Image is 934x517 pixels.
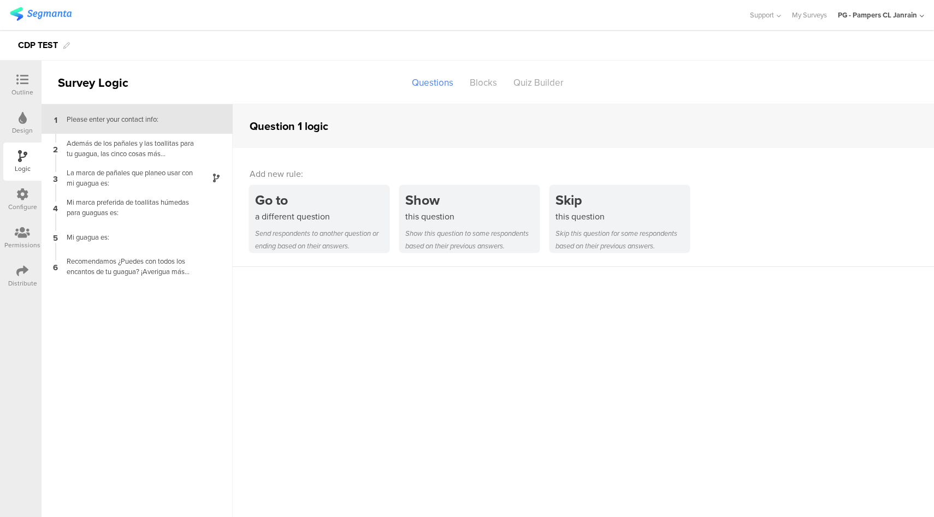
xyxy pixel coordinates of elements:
div: this question [405,210,539,223]
div: CDP TEST [18,37,58,54]
span: Support [750,10,774,20]
div: La marca de pañales que planeo usar con mi guagua es: [60,168,197,188]
div: Permissions [4,240,40,250]
span: 3 [53,172,58,184]
div: Mi guagua es: [60,232,197,242]
span: 6 [53,260,58,272]
div: Go to [255,190,389,210]
div: Skip [555,190,689,210]
div: Questions [404,73,462,92]
div: Quiz Builder [505,73,572,92]
div: Además de los pañales y las toallitas para tu guagua, las cinco cosas más importantes en tu bolsa... [60,138,197,159]
div: Add new rule: [250,168,918,180]
div: Please enter your contact info: [60,114,197,124]
span: 5 [53,231,58,243]
div: a different question [255,210,389,223]
div: Send respondents to another question or ending based on their answers. [255,227,389,252]
div: Question 1 logic [250,118,328,134]
div: Show [405,190,539,210]
div: Configure [8,202,37,212]
div: Blocks [462,73,505,92]
div: this question [555,210,689,223]
div: Distribute [8,278,37,288]
div: Outline [11,87,33,97]
span: 2 [53,142,58,154]
span: 1 [54,113,57,125]
div: Survey Logic [42,74,167,92]
div: Logic [15,164,31,174]
div: Mi marca preferida de toallitas húmedas para guaguas es: [60,197,197,218]
span: 4 [53,201,58,213]
div: Skip this question for some respondents based on their previous answers. [555,227,689,252]
div: Design [12,126,33,135]
div: Show this question to some respondents based on their previous answers. [405,227,539,252]
div: PG - Pampers CL Janrain [838,10,917,20]
div: Recomendamos ¿Puedes con todos los encantos de tu guagua? ¡Averigua más sobre tu peque![URL][DOMA... [60,256,197,277]
img: segmanta logo [10,7,72,21]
